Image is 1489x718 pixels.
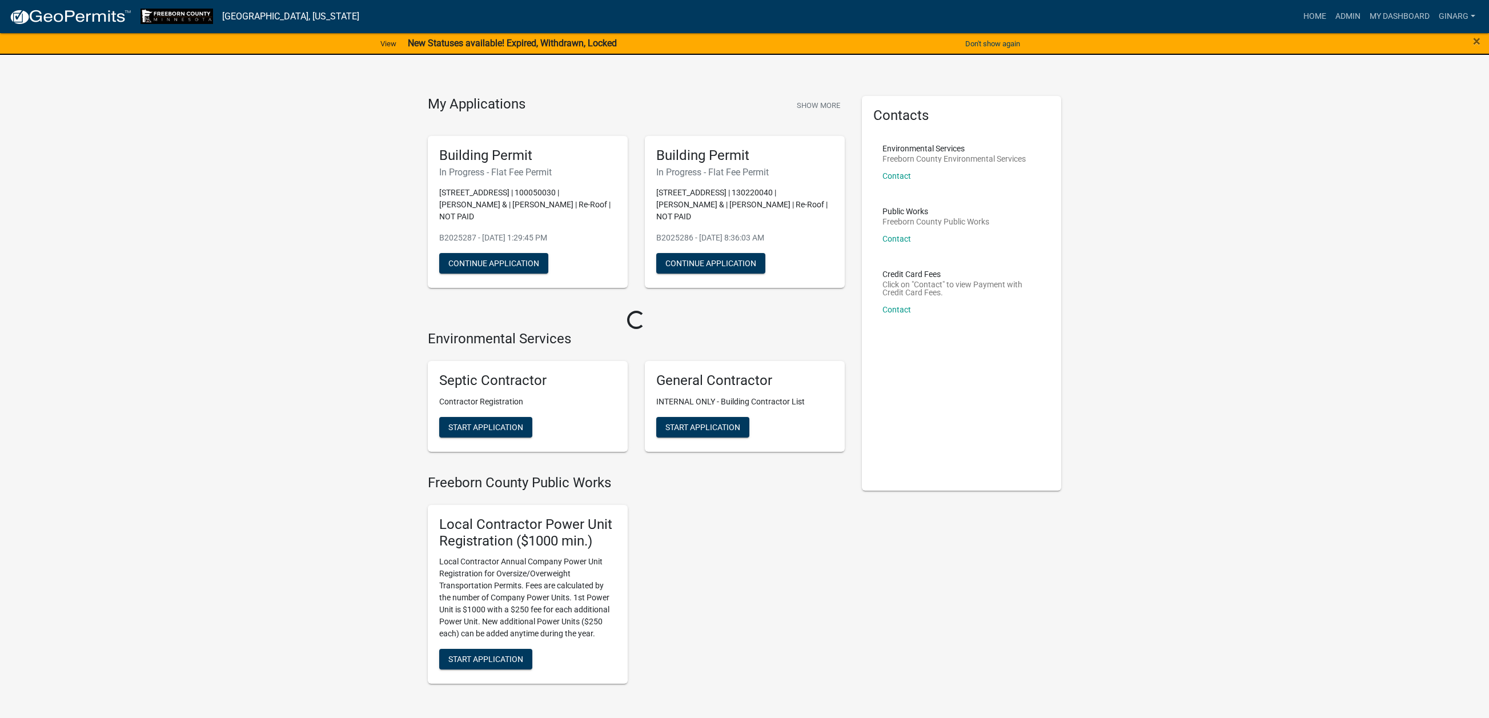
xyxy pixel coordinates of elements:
[656,417,749,438] button: Start Application
[448,423,523,432] span: Start Application
[792,96,845,115] button: Show More
[1299,6,1331,27] a: Home
[408,38,617,49] strong: New Statuses available! Expired, Withdrawn, Locked
[439,649,532,669] button: Start Application
[439,232,616,244] p: B2025287 - [DATE] 1:29:45 PM
[439,396,616,408] p: Contractor Registration
[1434,6,1480,27] a: ginarg
[1473,33,1480,49] span: ×
[448,655,523,664] span: Start Application
[882,270,1041,278] p: Credit Card Fees
[656,253,765,274] button: Continue Application
[439,253,548,274] button: Continue Application
[1473,34,1480,48] button: Close
[882,155,1026,163] p: Freeborn County Environmental Services
[428,475,845,491] h4: Freeborn County Public Works
[961,34,1025,53] button: Don't show again
[882,171,911,180] a: Contact
[1365,6,1434,27] a: My Dashboard
[439,417,532,438] button: Start Application
[665,423,740,432] span: Start Application
[656,372,833,389] h5: General Contractor
[439,187,616,223] p: [STREET_ADDRESS] | 100050030 | [PERSON_NAME] & | [PERSON_NAME] | Re-Roof | NOT PAID
[656,187,833,223] p: [STREET_ADDRESS] | 130220040 | [PERSON_NAME] & | [PERSON_NAME] | Re-Roof | NOT PAID
[222,7,359,26] a: [GEOGRAPHIC_DATA], [US_STATE]
[882,207,989,215] p: Public Works
[656,167,833,178] h6: In Progress - Flat Fee Permit
[882,218,989,226] p: Freeborn County Public Works
[428,331,845,347] h4: Environmental Services
[656,147,833,164] h5: Building Permit
[882,305,911,314] a: Contact
[439,372,616,389] h5: Septic Contractor
[428,96,525,113] h4: My Applications
[439,167,616,178] h6: In Progress - Flat Fee Permit
[1331,6,1365,27] a: Admin
[376,34,401,53] a: View
[141,9,213,24] img: Freeborn County, Minnesota
[873,107,1050,124] h5: Contacts
[882,145,1026,153] p: Environmental Services
[882,234,911,243] a: Contact
[882,280,1041,296] p: Click on "Contact" to view Payment with Credit Card Fees.
[439,147,616,164] h5: Building Permit
[439,516,616,549] h5: Local Contractor Power Unit Registration ($1000 min.)
[439,556,616,640] p: Local Contractor Annual Company Power Unit Registration for Oversize/Overweight Transportation Pe...
[656,396,833,408] p: INTERNAL ONLY - Building Contractor List
[656,232,833,244] p: B2025286 - [DATE] 8:36:03 AM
